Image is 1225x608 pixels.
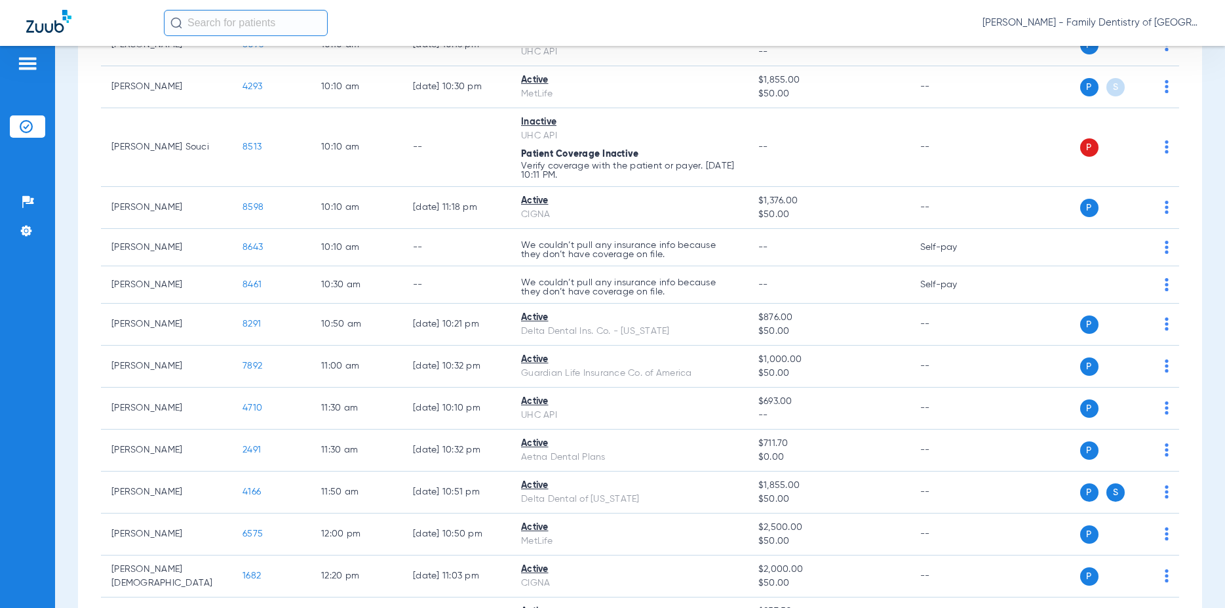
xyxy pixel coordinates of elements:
img: group-dot-blue.svg [1165,485,1169,498]
span: -- [758,45,899,59]
td: -- [910,108,998,187]
div: Active [521,194,737,208]
img: x.svg [1135,401,1148,415]
div: Guardian Life Insurance Co. of America [521,367,737,380]
span: 8461 [243,280,262,289]
td: 10:10 AM [311,187,402,229]
span: P [1080,483,1099,502]
span: $50.00 [758,87,899,101]
div: Inactive [521,115,737,129]
td: [PERSON_NAME][DEMOGRAPHIC_DATA] [101,556,232,598]
div: CIGNA [521,577,737,590]
span: $50.00 [758,325,899,338]
span: $711.70 [758,437,899,451]
td: -- [910,430,998,472]
span: $50.00 [758,208,899,222]
img: x.svg [1135,359,1148,373]
td: [PERSON_NAME] [101,266,232,304]
td: 10:10 AM [311,229,402,266]
td: [PERSON_NAME] [101,187,232,229]
img: x.svg [1135,443,1148,456]
span: $876.00 [758,311,899,325]
div: Active [521,521,737,535]
input: Search for patients [164,10,328,36]
span: $50.00 [758,535,899,548]
img: Search Icon [170,17,182,29]
img: group-dot-blue.svg [1165,278,1169,291]
span: S [1106,78,1125,96]
span: P [1080,441,1099,460]
img: hamburger-icon [17,56,38,71]
div: Active [521,73,737,87]
span: $0.00 [758,451,899,464]
div: Active [521,437,737,451]
div: Aetna Dental Plans [521,451,737,464]
td: 10:10 AM [311,108,402,187]
span: $1,855.00 [758,73,899,87]
td: [DATE] 10:10 PM [402,388,511,430]
span: $2,000.00 [758,563,899,577]
span: 7892 [243,361,262,371]
td: [PERSON_NAME] [101,388,232,430]
span: P [1080,399,1099,418]
span: P [1080,525,1099,544]
td: [PERSON_NAME] [101,430,232,472]
span: $693.00 [758,395,899,409]
span: 8513 [243,142,262,152]
span: 6575 [243,529,263,538]
span: $1,000.00 [758,353,899,367]
p: We couldn’t pull any insurance info because they don’t have coverage on file. [521,241,737,259]
td: [PERSON_NAME] [101,472,232,514]
span: -- [758,409,899,422]
div: UHC API [521,45,737,59]
img: x.svg [1135,317,1148,331]
img: group-dot-blue.svg [1165,80,1169,93]
div: Delta Dental Ins. Co. - [US_STATE] [521,325,737,338]
span: P [1080,315,1099,334]
img: x.svg [1135,80,1148,93]
img: x.svg [1135,527,1148,540]
td: 12:00 PM [311,514,402,556]
span: $1,855.00 [758,479,899,493]
span: 4293 [243,82,262,91]
td: 12:20 PM [311,556,402,598]
td: [PERSON_NAME] [101,304,232,346]
td: 11:30 AM [311,430,402,472]
img: group-dot-blue.svg [1165,140,1169,153]
td: [DATE] 10:50 PM [402,514,511,556]
img: group-dot-blue.svg [1165,317,1169,331]
img: x.svg [1135,241,1148,254]
td: [PERSON_NAME] [101,514,232,556]
img: x.svg [1135,569,1148,582]
span: Patient Coverage Inactive [521,150,638,159]
span: $50.00 [758,367,899,380]
span: S [1106,483,1125,502]
span: 2491 [243,445,261,455]
span: 4710 [243,403,262,413]
td: [DATE] 10:21 PM [402,304,511,346]
span: 8291 [243,319,261,329]
span: -- [758,243,768,252]
td: 10:30 AM [311,266,402,304]
td: -- [402,266,511,304]
span: 4166 [243,487,261,497]
span: $50.00 [758,493,899,506]
img: group-dot-blue.svg [1165,201,1169,214]
td: -- [910,66,998,108]
td: -- [910,472,998,514]
td: 11:50 AM [311,472,402,514]
div: CIGNA [521,208,737,222]
td: [PERSON_NAME] Souci [101,108,232,187]
td: 11:30 AM [311,388,402,430]
span: P [1080,357,1099,376]
img: x.svg [1135,201,1148,214]
div: Active [521,395,737,409]
div: UHC API [521,129,737,143]
div: Active [521,311,737,325]
td: 11:00 AM [311,346,402,388]
iframe: Chat Widget [1159,545,1225,608]
td: -- [910,346,998,388]
td: -- [910,388,998,430]
td: -- [402,229,511,266]
span: [PERSON_NAME] - Family Dentistry of [GEOGRAPHIC_DATA] [982,16,1199,30]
